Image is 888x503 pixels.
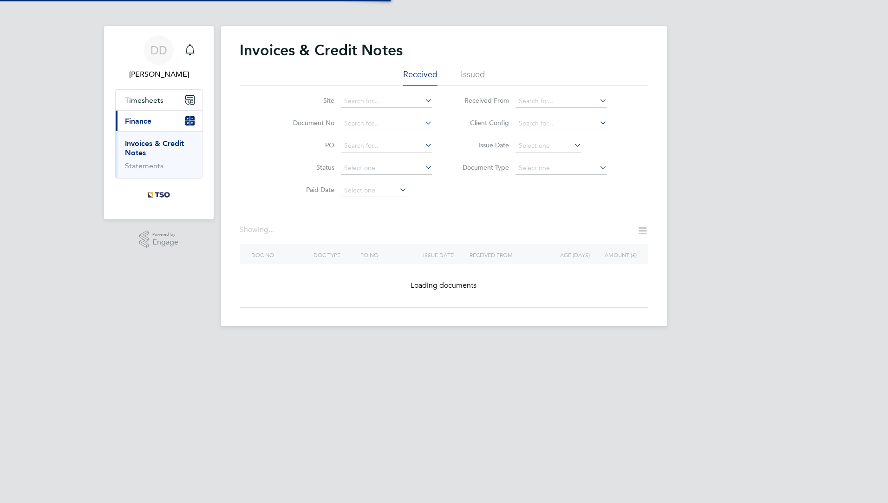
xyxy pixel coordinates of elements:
span: DD [150,44,167,56]
label: Issue Date [456,141,509,149]
h2: Invoices & Credit Notes [240,41,403,60]
span: Finance [125,117,151,126]
div: Showing [240,225,276,235]
label: Paid Date [281,185,334,194]
nav: Main navigation [104,26,214,219]
a: DD[PERSON_NAME] [115,35,202,80]
input: Search for... [516,117,607,130]
span: ... [268,225,274,234]
label: Received From [456,96,509,105]
li: Received [403,69,437,86]
a: Powered byEngage [139,231,179,248]
button: Finance [116,111,202,131]
li: Issued [461,69,485,86]
input: Select one [341,184,407,197]
a: Statements [125,161,163,170]
span: Engage [152,238,178,246]
label: PO [281,141,334,149]
a: Invoices & Credit Notes [125,139,184,157]
button: Timesheets [116,90,202,110]
input: Search for... [516,95,607,108]
input: Search for... [341,139,432,152]
span: Powered by [152,231,178,238]
input: Select one [516,139,581,152]
a: Go to home page [115,188,202,203]
label: Document Type [456,163,509,172]
div: Finance [116,131,202,178]
input: Select one [516,162,607,175]
input: Select one [341,162,432,175]
label: Status [281,163,334,172]
label: Document No [281,119,334,127]
label: Site [281,96,334,105]
input: Search for... [341,117,432,130]
span: Deslyn Darbeau [115,69,202,80]
input: Search for... [341,95,432,108]
img: tso-uk-logo-retina.png [143,188,175,203]
span: Timesheets [125,96,163,105]
label: Client Config [456,119,509,127]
